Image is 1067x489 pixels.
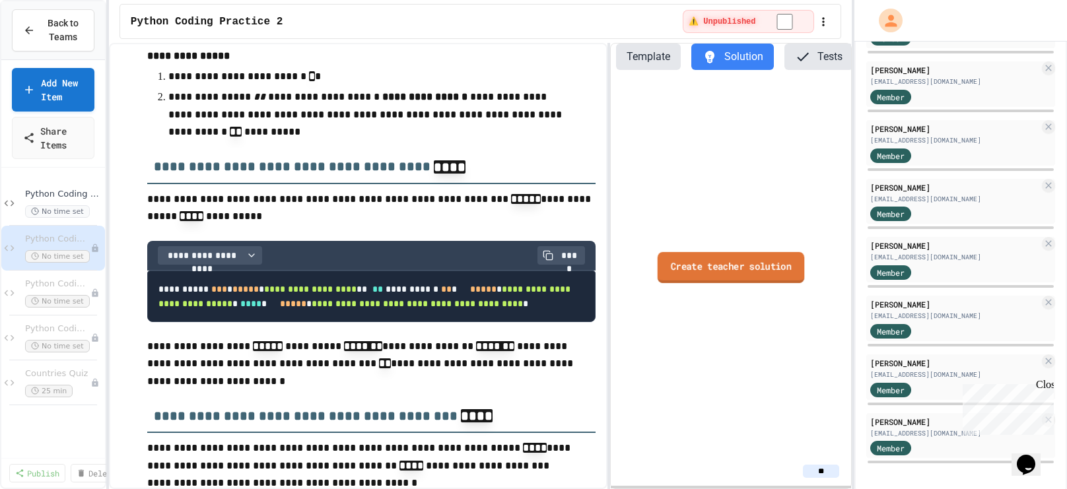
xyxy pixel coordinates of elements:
span: Python Coding Practice 3 [25,278,90,290]
div: ⚠️ Students cannot see this content! Click the toggle to publish it and make it visible to your c... [682,10,815,33]
span: ⚠️ Unpublished [688,16,755,26]
div: Unpublished [90,333,100,342]
div: Chat with us now!Close [5,5,91,84]
button: Tests [784,44,853,70]
div: [PERSON_NAME] [870,181,1039,193]
a: Publish [9,464,65,482]
div: [PERSON_NAME] [870,240,1039,251]
a: Add New Item [12,68,94,112]
span: No time set [25,340,90,352]
div: [PERSON_NAME] [870,64,1039,76]
div: My Account [865,5,906,36]
a: Create teacher solution [658,251,804,282]
a: Share Items [12,117,94,159]
iframe: chat widget [1012,436,1054,476]
span: No time set [25,250,90,263]
a: Delete [71,464,122,482]
span: Python Coding Practice 4 [25,323,90,335]
span: Member [877,91,905,103]
span: Member [877,384,905,396]
span: Python Coding Practice 1 [25,189,102,200]
span: Member [877,150,905,162]
span: Member [877,442,905,454]
span: Member [877,208,905,220]
div: [EMAIL_ADDRESS][DOMAIN_NAME] [870,252,1039,262]
div: [EMAIL_ADDRESS][DOMAIN_NAME] [870,370,1039,379]
div: [EMAIL_ADDRESS][DOMAIN_NAME] [870,428,1039,438]
div: [EMAIL_ADDRESS][DOMAIN_NAME] [870,311,1039,321]
span: Member [877,267,905,278]
div: [EMAIL_ADDRESS][DOMAIN_NAME] [870,194,1039,204]
span: Countries Quiz [25,368,90,379]
div: [PERSON_NAME] [870,123,1039,135]
div: [PERSON_NAME] [870,357,1039,369]
input: publish toggle [761,14,809,30]
span: Python Coding Practice 2 [131,14,283,30]
iframe: chat widget [957,379,1054,435]
div: [PERSON_NAME] [870,298,1039,310]
div: Unpublished [90,288,100,298]
span: No time set [25,295,90,308]
span: Python Coding Practice 2 [25,234,90,245]
button: Template [616,44,681,70]
span: Member [877,325,905,337]
div: Unpublished [90,244,100,253]
button: Back to Teams [12,9,94,51]
div: Unpublished [90,378,100,387]
button: Solution [691,44,774,70]
div: [PERSON_NAME] [870,416,1039,428]
div: [EMAIL_ADDRESS][DOMAIN_NAME] [870,135,1039,145]
span: No time set [25,205,90,218]
div: [EMAIL_ADDRESS][DOMAIN_NAME] [870,77,1039,86]
span: 25 min [25,385,73,397]
span: Back to Teams [43,16,83,44]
